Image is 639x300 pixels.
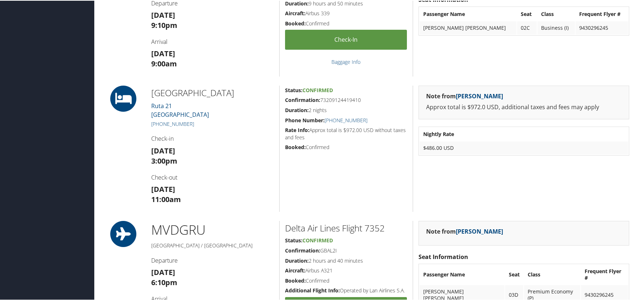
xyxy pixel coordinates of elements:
td: $486.00 USD [420,141,628,154]
strong: Rate Info: [285,126,309,133]
strong: Duration: [285,256,309,263]
h4: Check-out [151,173,274,181]
th: Class [524,264,580,284]
strong: Additional Flight Info: [285,286,340,293]
h5: Airbus 339 [285,9,407,16]
h5: Approx total is $972.00 USD without taxes and fees [285,126,407,140]
h5: Confirmed [285,19,407,26]
strong: 9:00am [151,58,177,68]
a: [PHONE_NUMBER] [325,116,367,123]
strong: Aircraft: [285,9,305,16]
th: Frequent Flyer # [581,264,628,284]
h5: [GEOGRAPHIC_DATA] / [GEOGRAPHIC_DATA] [151,241,274,248]
th: Frequent Flyer # [576,7,628,20]
span: Confirmed [302,236,333,243]
h1: MVD GRU [151,220,274,238]
a: Ruta 21[GEOGRAPHIC_DATA] [151,101,209,118]
h2: Delta Air Lines Flight 7352 [285,221,407,234]
p: Approx total is $972.0 USD, additional taxes and fees may apply [426,102,622,111]
strong: [DATE] [151,184,175,193]
strong: 3:00pm [151,155,177,165]
h5: Operated by Lan Airlines S.A. [285,286,407,293]
h5: Airbus A321 [285,266,407,274]
a: [PERSON_NAME] [456,227,503,235]
a: [PHONE_NUMBER] [151,120,194,127]
strong: Phone Number: [285,116,325,123]
th: Seat [505,264,523,284]
h4: Check-in [151,134,274,142]
h4: Arrival [151,37,274,45]
strong: Note from [426,227,503,235]
strong: [DATE] [151,145,175,155]
a: Check-in [285,29,407,49]
strong: Note from [426,91,503,99]
strong: Booked: [285,143,306,150]
strong: 11:00am [151,194,181,204]
th: Passenger Name [420,264,504,284]
h5: Confirmed [285,276,407,284]
h5: Confirmed [285,143,407,150]
strong: 6:10pm [151,277,177,287]
th: Nightly Rate [420,127,628,140]
th: Seat [517,7,537,20]
strong: [DATE] [151,9,175,19]
th: Passenger Name [420,7,516,20]
h5: 2 hours and 40 minutes [285,256,407,264]
strong: Duration: [285,106,309,113]
span: Confirmed [302,86,333,93]
td: Business (I) [537,21,575,34]
strong: [DATE] [151,267,175,276]
h5: GBAL2I [285,246,407,254]
h2: [GEOGRAPHIC_DATA] [151,86,274,98]
h5: 2 nights [285,106,407,113]
a: [PERSON_NAME] [456,91,503,99]
h4: Departure [151,256,274,264]
strong: Confirmation: [285,96,320,103]
td: 9430296245 [576,21,628,34]
strong: [DATE] [151,48,175,58]
strong: Confirmation: [285,246,320,253]
th: Class [537,7,575,20]
h5: 73209124419410 [285,96,407,103]
strong: 9:10pm [151,20,177,29]
td: [PERSON_NAME] [PERSON_NAME] [420,21,516,34]
td: 02C [517,21,537,34]
strong: Booked: [285,19,306,26]
strong: Aircraft: [285,266,305,273]
strong: Status: [285,86,302,93]
strong: Seat Information [419,252,468,260]
strong: Status: [285,236,302,243]
strong: Booked: [285,276,306,283]
a: Baggage Info [331,58,360,65]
